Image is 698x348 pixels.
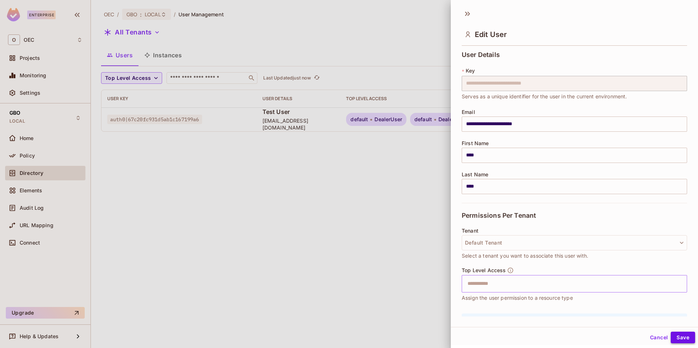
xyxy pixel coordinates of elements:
span: Tenant [462,228,478,234]
button: Open [683,283,685,284]
span: First Name [462,140,489,146]
span: Select a tenant you want to associate this user with. [462,252,588,260]
button: Cancel [647,332,671,343]
span: Assign the user permission to a resource type [462,294,573,302]
span: Edit User [475,30,507,39]
span: Email [462,109,475,115]
span: User Details [462,51,500,58]
button: Save [671,332,695,343]
button: Default Tenant [462,235,687,250]
span: Serves as a unique identifier for the user in the current environment. [462,93,627,101]
span: Last Name [462,172,488,177]
span: Permissions Per Tenant [462,212,536,219]
span: Top Level Access [462,267,506,273]
span: Key [466,68,475,74]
